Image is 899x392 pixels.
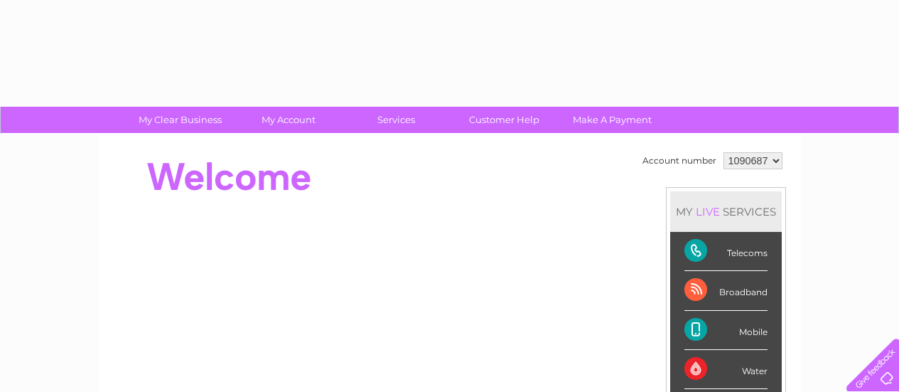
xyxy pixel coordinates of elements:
div: Water [684,350,768,389]
a: Customer Help [446,107,563,133]
a: My Account [230,107,347,133]
div: MY SERVICES [670,191,782,232]
a: Services [338,107,455,133]
div: Telecoms [684,232,768,271]
a: My Clear Business [122,107,239,133]
div: Broadband [684,271,768,310]
div: LIVE [693,205,723,218]
div: Mobile [684,311,768,350]
td: Account number [639,149,720,173]
a: Make A Payment [554,107,671,133]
